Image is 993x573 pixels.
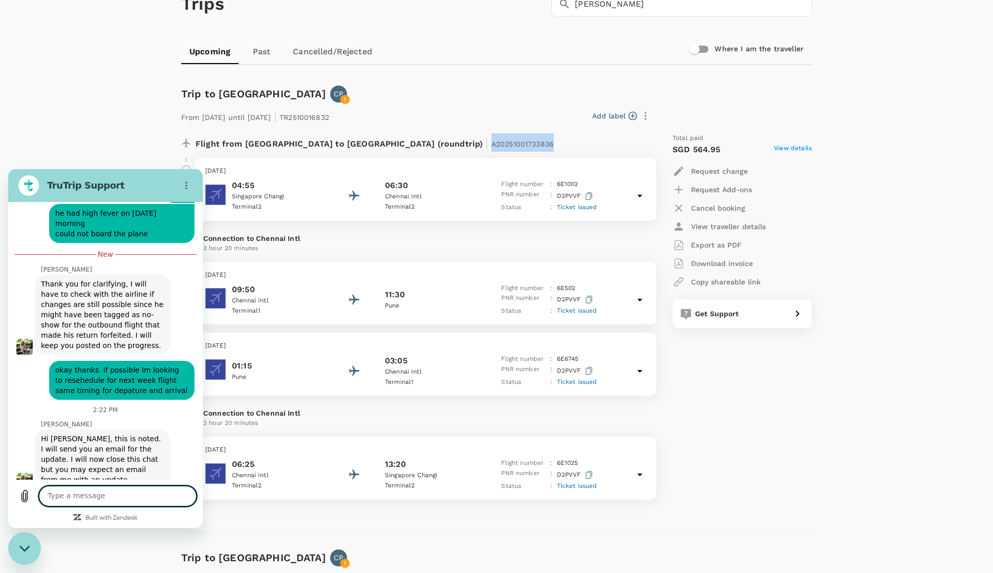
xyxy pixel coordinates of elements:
p: Chennai Intl [385,192,477,202]
p: Flight number [501,458,546,468]
p: : [550,377,552,387]
p: PNR number [501,468,546,481]
p: Chennai Intl [385,367,477,377]
p: [PERSON_NAME] [33,251,195,259]
p: Flight from [GEOGRAPHIC_DATA] to [GEOGRAPHIC_DATA] (roundtrip) [196,133,554,152]
p: D2PVVF [557,293,595,306]
p: 6E 1025 [557,458,578,468]
p: 06:25 [232,458,324,470]
p: : [550,293,552,306]
p: CP [334,89,343,99]
p: Pune [232,372,324,382]
iframe: Messaging window [8,169,203,528]
a: Built with Zendesk: Visit the Zendesk website in a new tab [77,346,129,353]
p: Terminal 1 [232,306,324,316]
p: CP [334,552,343,563]
p: Pune [385,301,477,311]
p: Chennai Intl [232,470,324,481]
p: [DATE] [205,341,646,351]
p: 06:30 [385,179,408,192]
p: 03:05 [385,355,407,367]
p: Singapore Changi [385,470,477,481]
p: View traveller details [691,221,766,232]
p: Connection to Chennai Intl [203,233,648,243]
p: Status [501,202,546,213]
p: Download invoice [691,258,753,269]
p: Chennai Intl [232,296,324,306]
span: | [274,110,277,124]
button: Copy shareable link [673,273,761,291]
span: A20251001733836 [491,140,554,148]
button: Request Add-ons [673,180,752,199]
p: Connection to Chennai Intl [203,408,648,418]
span: View details [774,144,812,156]
p: Cancel booking [691,203,745,213]
p: 6E 502 [557,283,576,294]
button: Upload file [6,317,27,337]
p: Flight number [501,179,546,190]
p: : [550,202,552,213]
p: : [550,468,552,481]
img: IndiGo [205,359,226,380]
img: IndiGo [205,185,226,205]
span: Total paid [673,133,704,144]
p: [DATE] [205,445,646,455]
p: D2PVVF [557,468,595,481]
p: 6E 6745 [557,354,579,364]
span: | [485,136,488,151]
span: Ticket issued [557,307,597,314]
p: 11:30 [385,289,405,301]
span: Hi [PERSON_NAME], this is noted. I will send you an email for the update. I will now close this c... [29,260,160,320]
p: : [550,190,552,202]
p: 6E 1002 [557,179,578,190]
p: : [550,458,552,468]
span: Ticket issued [557,482,597,489]
p: Request change [691,166,748,176]
p: 3 hour 20 minutes [203,243,648,254]
p: SGD 564.95 [673,144,721,156]
p: 01:15 [232,360,324,372]
button: Add label [592,111,637,121]
p: D2PVVF [557,364,595,377]
h6: Where I am the traveller [715,44,804,55]
p: [DATE] [205,270,646,280]
p: PNR number [501,364,546,377]
p: Terminal 2 [232,202,324,212]
p: D2PVVF [557,190,595,202]
p: Terminal 2 [232,481,324,491]
a: Upcoming [181,39,239,64]
p: : [550,354,552,364]
a: Past [239,39,285,64]
p: 2:22 PM [85,237,110,245]
p: : [550,283,552,294]
button: Cancel booking [673,199,745,217]
iframe: Button to launch messaging window, conversation in progress [8,532,41,565]
h6: Trip to [GEOGRAPHIC_DATA] [181,86,326,102]
p: Terminal 1 [385,377,477,387]
a: Cancelled/Rejected [285,39,380,64]
p: Status [501,377,546,387]
button: Export as PDF [673,236,742,254]
p: : [550,179,552,190]
button: View traveller details [673,217,766,236]
p: Terminal 2 [385,202,477,212]
span: Get Support [695,310,739,318]
h6: Trip to [GEOGRAPHIC_DATA] [181,549,326,566]
p: Flight number [501,283,546,294]
p: Status [501,306,546,316]
p: Request Add-ons [691,185,752,195]
span: Ticket issued [557,203,597,211]
p: PNR number [501,190,546,202]
span: okay thanks. if possible Im looking to resehedule for next week flight same timing for depature a... [43,192,184,231]
button: Request change [673,162,748,180]
p: Singapore Changi [232,192,324,202]
button: Download invoice [673,254,753,273]
p: From [DATE] until [DATE] TR2510016832 [181,107,329,125]
p: : [550,364,552,377]
img: IndiGo [205,288,226,309]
